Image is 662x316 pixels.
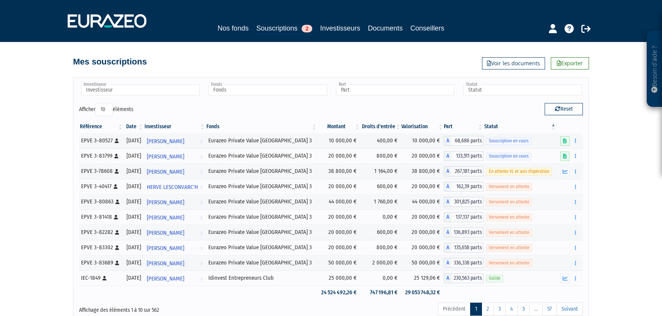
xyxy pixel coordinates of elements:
div: Eurazeo Private Value [GEOGRAPHIC_DATA] 3 [208,167,315,175]
i: [Français] Personne physique [115,169,119,174]
div: Eurazeo Private Value [GEOGRAPHIC_DATA] 3 [208,182,315,190]
i: [Français] Personne physique [115,200,120,204]
span: Souscription en cours [486,153,531,160]
span: [PERSON_NAME] [147,165,184,179]
span: HERVE LESCONVARC'H [147,180,198,194]
div: [DATE] [126,137,141,145]
a: [PERSON_NAME] [144,164,205,179]
p: Besoin d'aide ? [650,35,659,103]
span: [PERSON_NAME] [147,241,184,255]
div: A - Eurazeo Private Value Europe 3 [444,151,484,161]
div: Idinvest Entrepreneurs Club [208,274,315,282]
td: 44 000,00 € [401,194,444,210]
div: A - Eurazeo Private Value Europe 3 [444,182,484,192]
td: 2 000,00 € [360,255,401,271]
span: 2 [302,25,312,32]
th: Droits d'entrée: activer pour trier la colonne par ordre croissant [360,120,401,133]
span: [PERSON_NAME] [147,272,184,286]
img: 1732889491-logotype_eurazeo_blanc_rvb.png [68,14,146,28]
i: Voir l'investisseur [200,134,203,148]
i: Voir l'investisseur [200,150,203,164]
th: Référence : activer pour trier la colonne par ordre croissant [79,120,123,133]
span: 267,181 parts [451,166,484,176]
td: 20 000,00 € [317,240,360,255]
td: 20 000,00 € [317,148,360,164]
span: Valide [486,275,503,282]
i: Voir l'investisseur [200,272,203,286]
a: 2 [482,303,494,316]
span: A [444,243,451,253]
a: [PERSON_NAME] [144,225,205,240]
div: EPVE 3-83302 [81,243,121,252]
a: 5 [518,303,530,316]
span: A [444,258,451,268]
div: A - Eurazeo Private Value Europe 3 [444,197,484,207]
span: A [444,182,451,192]
span: 135,658 parts [451,243,484,253]
td: 1 760,00 € [360,194,401,210]
td: 20 000,00 € [317,179,360,194]
div: [DATE] [126,167,141,175]
td: 38 800,00 € [401,164,444,179]
th: Investisseur: activer pour trier la colonne par ordre croissant [144,120,205,133]
th: Valorisation: activer pour trier la colonne par ordre croissant [401,120,444,133]
span: [PERSON_NAME] [147,256,184,271]
td: 44 000,00 € [317,194,360,210]
span: A [444,212,451,222]
td: 10 000,00 € [401,133,444,148]
i: Voir l'investisseur [200,165,203,179]
td: 25 129,06 € [401,271,444,286]
span: A [444,151,451,161]
a: 57 [542,303,557,316]
i: [Français] Personne physique [115,139,119,143]
td: 1 164,00 € [360,164,401,179]
span: 137,137 parts [451,212,484,222]
td: 400,00 € [360,133,401,148]
div: A - Eurazeo Private Value Europe 3 [444,212,484,222]
span: Versement en attente [486,244,532,252]
select: Afficheréléments [96,103,113,116]
button: Reset [545,103,583,115]
div: A - Eurazeo Private Value Europe 3 [444,166,484,176]
a: [PERSON_NAME] [144,194,205,210]
div: A - Eurazeo Private Value Europe 3 [444,258,484,268]
td: 600,00 € [360,225,401,240]
span: [PERSON_NAME] [147,134,184,148]
div: EPVE 3-81418 [81,213,121,221]
div: [DATE] [126,213,141,221]
a: [PERSON_NAME] [144,148,205,164]
a: [PERSON_NAME] [144,210,205,225]
th: Date: activer pour trier la colonne par ordre croissant [123,120,144,133]
span: A [444,166,451,176]
div: [DATE] [126,152,141,160]
span: 336,338 parts [451,258,484,268]
div: Eurazeo Private Value [GEOGRAPHIC_DATA] 3 [208,243,315,252]
i: Voir l'investisseur [200,211,203,225]
td: 800,00 € [360,240,401,255]
td: 20 000,00 € [401,240,444,255]
td: 20 000,00 € [317,225,360,240]
td: 20 000,00 € [401,225,444,240]
i: Voir l'investisseur [200,180,203,194]
span: [PERSON_NAME] [147,195,184,210]
a: 4 [505,303,518,316]
a: HERVE LESCONVARC'H [144,179,205,194]
div: EPVE 3-40417 [81,182,121,190]
span: [PERSON_NAME] [147,211,184,225]
a: Documents [368,23,403,34]
div: [DATE] [126,274,141,282]
span: A [444,197,451,207]
span: A [444,273,451,283]
td: 29 053 748,32 € [401,286,444,299]
a: [PERSON_NAME] [144,240,205,255]
td: 20 000,00 € [317,210,360,225]
i: [Français] Personne physique [102,276,107,281]
span: Versement en attente [486,260,532,267]
div: IEC-1849 [81,274,121,282]
td: 25 000,00 € [317,271,360,286]
td: 10 000,00 € [317,133,360,148]
td: 38 800,00 € [317,164,360,179]
td: 0,00 € [360,210,401,225]
a: Investisseurs [320,23,360,34]
div: [DATE] [126,259,141,267]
